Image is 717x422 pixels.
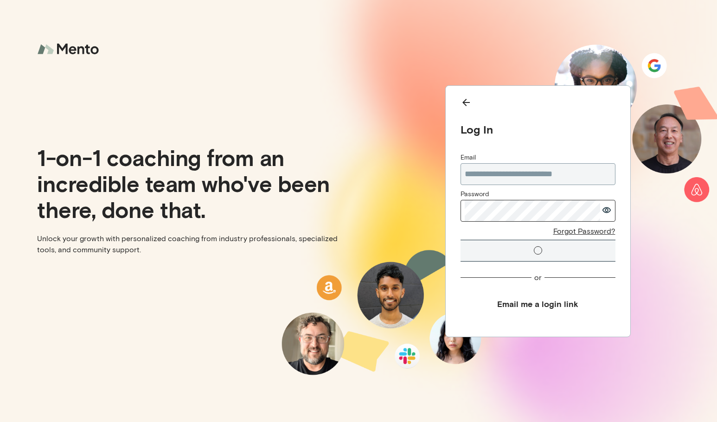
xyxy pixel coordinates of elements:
[37,144,351,222] p: 1-on-1 coaching from an incredible team who've been there, done that.
[534,273,542,282] div: or
[465,200,600,221] input: Password
[553,226,615,236] div: Forgot Password?
[37,37,102,62] img: logo
[461,190,615,199] div: Password
[461,97,615,111] button: Back
[461,294,615,314] button: Email me a login link
[461,122,615,136] div: Log In
[37,233,351,256] p: Unlock your growth with personalized coaching from industry professionals, specialized tools, and...
[461,153,615,162] div: Email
